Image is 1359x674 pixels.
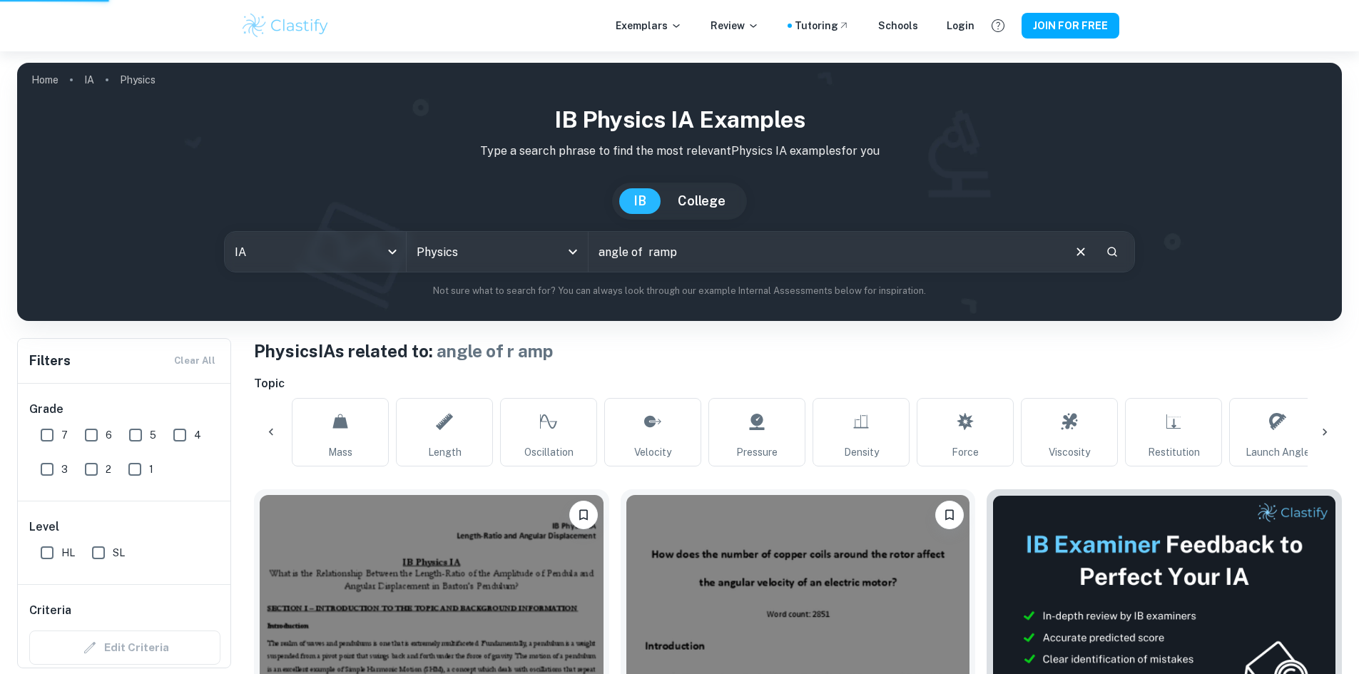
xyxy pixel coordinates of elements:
img: Clastify logo [240,11,331,40]
span: Viscosity [1049,444,1090,460]
span: 2 [106,461,111,477]
h6: Level [29,519,220,536]
span: Mass [328,444,352,460]
span: Length [428,444,462,460]
input: E.g. harmonic motion analysis, light diffraction experiments, sliding objects down a ramp... [589,232,1062,272]
h6: Topic [254,375,1342,392]
a: IA [84,70,94,90]
div: IA [225,232,406,272]
span: Launch Angle [1246,444,1310,460]
button: Please log in to bookmark exemplars [569,501,598,529]
button: Search [1100,240,1124,264]
h6: Grade [29,401,220,418]
button: Help and Feedback [986,14,1010,38]
p: Physics [120,72,156,88]
a: Home [31,70,58,90]
p: Exemplars [616,18,682,34]
h1: Physics IAs related to: [254,338,1342,364]
button: JOIN FOR FREE [1022,13,1119,39]
h6: Filters [29,351,71,371]
span: Restitution [1148,444,1200,460]
img: profile cover [17,63,1342,321]
span: 5 [150,427,156,443]
p: Type a search phrase to find the most relevant Physics IA examples for you [29,143,1330,160]
span: 7 [61,427,68,443]
p: Review [711,18,759,34]
span: 4 [194,427,201,443]
a: Schools [878,18,918,34]
span: HL [61,545,75,561]
button: Please log in to bookmark exemplars [935,501,964,529]
h1: IB Physics IA examples [29,103,1330,137]
button: Clear [1067,238,1094,265]
span: Density [844,444,879,460]
span: Force [952,444,979,460]
span: 6 [106,427,112,443]
button: IB [619,188,661,214]
span: Pressure [736,444,778,460]
span: SL [113,545,125,561]
div: Criteria filters are unavailable when searching by topic [29,630,220,665]
a: Tutoring [795,18,850,34]
button: Open [563,242,583,262]
span: Oscillation [524,444,574,460]
a: Login [947,18,974,34]
span: Velocity [634,444,671,460]
span: 3 [61,461,68,477]
p: Not sure what to search for? You can always look through our example Internal Assessments below f... [29,284,1330,298]
h6: Criteria [29,602,71,619]
span: angle of r amp [437,341,553,361]
span: 1 [149,461,153,477]
button: College [663,188,740,214]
